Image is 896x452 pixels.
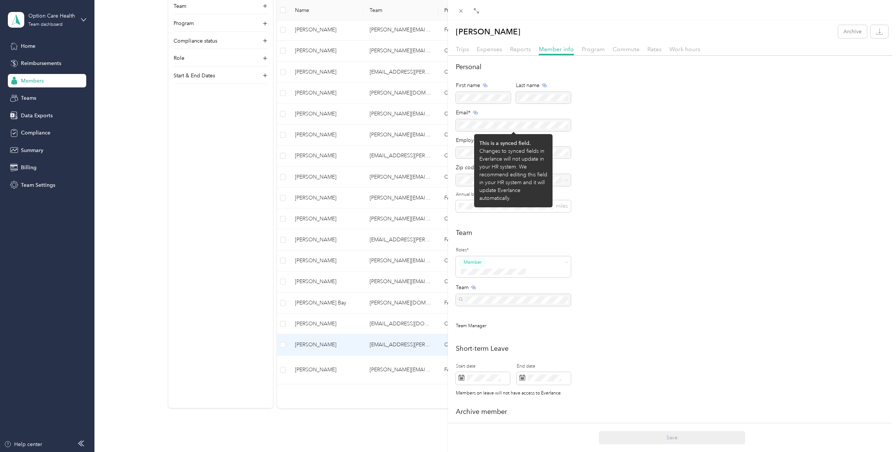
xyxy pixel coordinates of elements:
span: First name [456,81,480,89]
label: Start date [456,363,510,370]
span: Rates [647,46,662,53]
h2: Team [456,228,888,238]
span: Zip code [456,164,477,171]
span: Member [464,259,482,266]
button: Archive [838,25,867,38]
label: End date [517,363,571,370]
span: Program [582,46,605,53]
span: Commute [613,46,640,53]
label: Annual business miles [456,191,571,198]
button: Member [458,257,487,267]
span: Expenses [477,46,502,53]
span: Employee ID [456,136,487,144]
span: Email* [456,109,470,117]
span: Reports [510,46,531,53]
span: Last name [516,81,539,89]
span: Trips [456,46,469,53]
h2: Personal [456,62,888,72]
span: Team Manager [456,323,486,329]
span: miles [556,203,568,209]
label: Roles* [456,247,571,254]
iframe: Everlance-gr Chat Button Frame [854,410,896,452]
span: Work hours [669,46,700,53]
h2: Short-term Leave [456,344,888,354]
span: Member info [539,46,574,53]
div: This is a synced field. [479,139,547,147]
p: [PERSON_NAME] [456,25,520,38]
div: Members on leave will not have access to Everlance. [456,390,581,397]
h2: Archive member [456,407,888,417]
div: Changes to synced fields in Everlance will not update in your HR system. We recommend editing thi... [479,147,547,202]
span: Team [456,284,469,291]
